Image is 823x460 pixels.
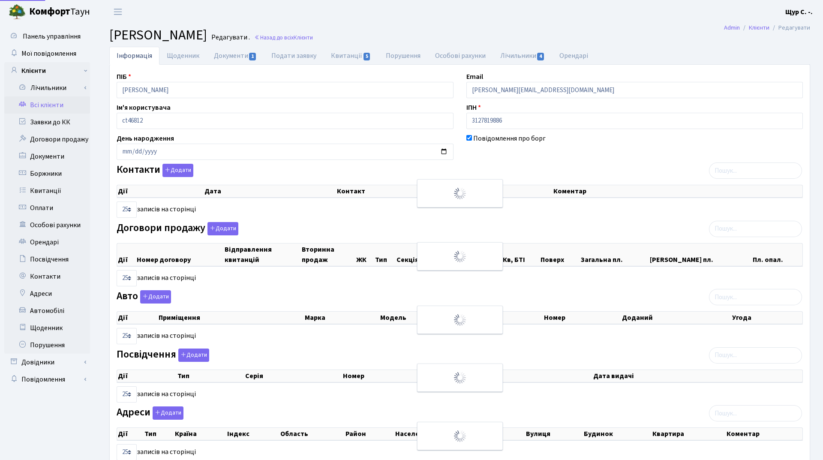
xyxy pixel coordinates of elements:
[709,162,802,179] input: Пошук...
[324,47,378,65] a: Квитанції
[264,47,324,65] a: Подати заявку
[466,72,483,82] label: Email
[731,312,802,324] th: Угода
[473,133,546,144] label: Повідомлення про борг
[207,47,264,65] a: Документи
[4,337,90,354] a: Порушення
[205,220,238,235] a: Додати
[621,312,731,324] th: Доданий
[374,244,396,266] th: Тип
[117,328,196,344] label: записів на сторінці
[117,312,158,324] th: Дії
[502,244,540,266] th: Кв, БТІ
[537,53,544,60] span: 4
[493,47,552,65] a: Лічильники
[117,201,196,218] label: записів на сторінці
[474,312,543,324] th: Колір
[4,62,90,79] a: Клієнти
[345,428,394,440] th: Район
[583,428,651,440] th: Будинок
[140,290,171,304] button: Авто
[580,244,649,266] th: Загальна пл.
[4,131,90,148] a: Договори продажу
[453,429,467,443] img: Обробка...
[21,49,76,58] span: Мої повідомлення
[117,164,193,177] label: Контакти
[109,25,207,45] span: [PERSON_NAME]
[649,244,752,266] th: [PERSON_NAME] пл.
[4,251,90,268] a: Посвідчення
[4,234,90,251] a: Орендарі
[4,319,90,337] a: Щоденник
[4,182,90,199] a: Квитанції
[726,428,802,440] th: Коментар
[543,312,622,324] th: Номер
[178,349,209,362] button: Посвідчення
[304,312,379,324] th: Марка
[136,244,224,266] th: Номер договору
[117,244,136,266] th: Дії
[342,370,457,382] th: Номер
[117,185,204,197] th: Дії
[4,268,90,285] a: Контакти
[378,47,428,65] a: Порушення
[709,289,802,305] input: Пошук...
[4,216,90,234] a: Особові рахунки
[204,185,336,197] th: Дата
[138,289,171,304] a: Додати
[457,370,592,382] th: Видано
[466,102,481,113] label: ІПН
[709,221,802,237] input: Пошук...
[453,250,467,263] img: Обробка...
[159,47,207,65] a: Щоденник
[117,406,183,420] label: Адреси
[176,347,209,362] a: Додати
[117,349,209,362] label: Посвідчення
[249,53,256,60] span: 1
[724,23,740,32] a: Admin
[153,406,183,420] button: Адреси
[109,47,159,65] a: Інформація
[709,347,802,364] input: Пошук...
[144,428,174,440] th: Тип
[4,96,90,114] a: Всі клієнти
[4,354,90,371] a: Довідники
[540,244,580,266] th: Поверх
[453,313,467,327] img: Обробка...
[117,201,137,218] select: записів на сторінці
[224,244,301,266] th: Відправлення квитанцій
[158,312,304,324] th: Приміщення
[279,428,345,440] th: Область
[4,45,90,62] a: Мої повідомлення
[4,148,90,165] a: Документи
[553,185,802,197] th: Коментар
[428,47,493,65] a: Особові рахунки
[117,72,131,82] label: ПІБ
[23,32,81,41] span: Панель управління
[226,428,279,440] th: Індекс
[210,33,250,42] small: Редагувати .
[785,7,813,17] b: Щур С. -.
[396,244,433,266] th: Секція
[117,290,171,304] label: Авто
[4,285,90,302] a: Адреси
[355,244,374,266] th: ЖК
[174,428,226,440] th: Країна
[117,270,137,286] select: записів на сторінці
[177,370,244,382] th: Тип
[4,199,90,216] a: Оплати
[117,133,174,144] label: День народження
[4,371,90,388] a: Повідомлення
[9,3,26,21] img: logo.png
[244,370,342,382] th: Серія
[117,270,196,286] label: записів на сторінці
[394,428,526,440] th: Населений пункт
[552,47,595,65] a: Орендарі
[453,186,467,200] img: Обробка...
[4,114,90,131] a: Заявки до КК
[4,28,90,45] a: Панель управління
[117,386,196,403] label: записів на сторінці
[379,312,474,324] th: Модель
[453,371,467,385] img: Обробка...
[652,428,726,440] th: Квартира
